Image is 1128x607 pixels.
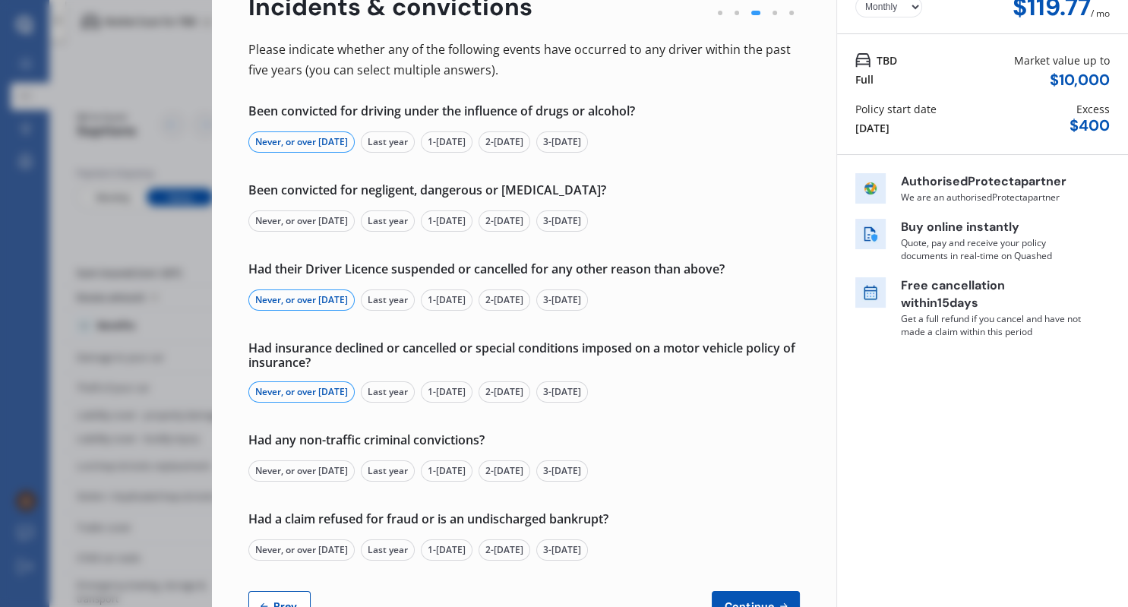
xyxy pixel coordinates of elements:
div: Had insurance declined or cancelled or special conditions imposed on a motor vehicle policy of in... [248,341,800,369]
div: 3-[DATE] [536,460,588,482]
div: 1-[DATE] [421,381,472,403]
img: buy online icon [855,219,886,249]
div: Last year [361,289,415,311]
div: Had a claim refused for fraud or is an undischarged bankrupt? [248,512,800,527]
p: Free cancellation within 15 days [901,277,1083,312]
img: insurer icon [855,173,886,204]
div: Full [855,71,874,87]
div: 3-[DATE] [536,210,588,232]
div: 2-[DATE] [479,381,530,403]
div: Market value up to [1014,52,1110,68]
div: $ 10,000 [1050,71,1110,89]
p: Authorised Protecta partner [901,173,1083,191]
div: 2-[DATE] [479,210,530,232]
p: We are an authorised Protecta partner [901,191,1083,204]
div: Never, or over [DATE] [248,289,355,311]
div: [DATE] [855,120,889,136]
div: Never, or over [DATE] [248,210,355,232]
div: Excess [1076,101,1110,117]
div: 2-[DATE] [479,460,530,482]
div: 1-[DATE] [421,131,472,153]
div: Never, or over [DATE] [248,381,355,403]
div: Please indicate whether any of the following events have occurred to any driver within the past f... [248,40,800,80]
div: Policy start date [855,101,937,117]
img: free cancel icon [855,277,886,308]
div: 2-[DATE] [479,539,530,561]
p: Get a full refund if you cancel and have not made a claim within this period [901,312,1083,338]
span: TBD [877,52,897,68]
div: Last year [361,460,415,482]
div: 3-[DATE] [536,131,588,153]
div: Had their Driver Licence suspended or cancelled for any other reason than above? [248,262,800,277]
div: Last year [361,539,415,561]
div: Last year [361,210,415,232]
div: 1-[DATE] [421,460,472,482]
div: 3-[DATE] [536,289,588,311]
div: 2-[DATE] [479,289,530,311]
div: 1-[DATE] [421,289,472,311]
div: Been convicted for negligent, dangerous or [MEDICAL_DATA]? [248,183,800,198]
div: 1-[DATE] [421,210,472,232]
div: Never, or over [DATE] [248,460,355,482]
div: 2-[DATE] [479,131,530,153]
div: Been convicted for driving under the influence of drugs or alcohol? [248,104,800,119]
div: 1-[DATE] [421,539,472,561]
div: Never, or over [DATE] [248,131,355,153]
div: Never, or over [DATE] [248,539,355,561]
p: Quote, pay and receive your policy documents in real-time on Quashed [901,236,1083,262]
p: Buy online instantly [901,219,1083,236]
div: $ 400 [1070,117,1110,134]
div: Last year [361,381,415,403]
div: Had any non-traffic criminal convictions? [248,433,800,448]
div: Last year [361,131,415,153]
div: 3-[DATE] [536,539,588,561]
div: 3-[DATE] [536,381,588,403]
